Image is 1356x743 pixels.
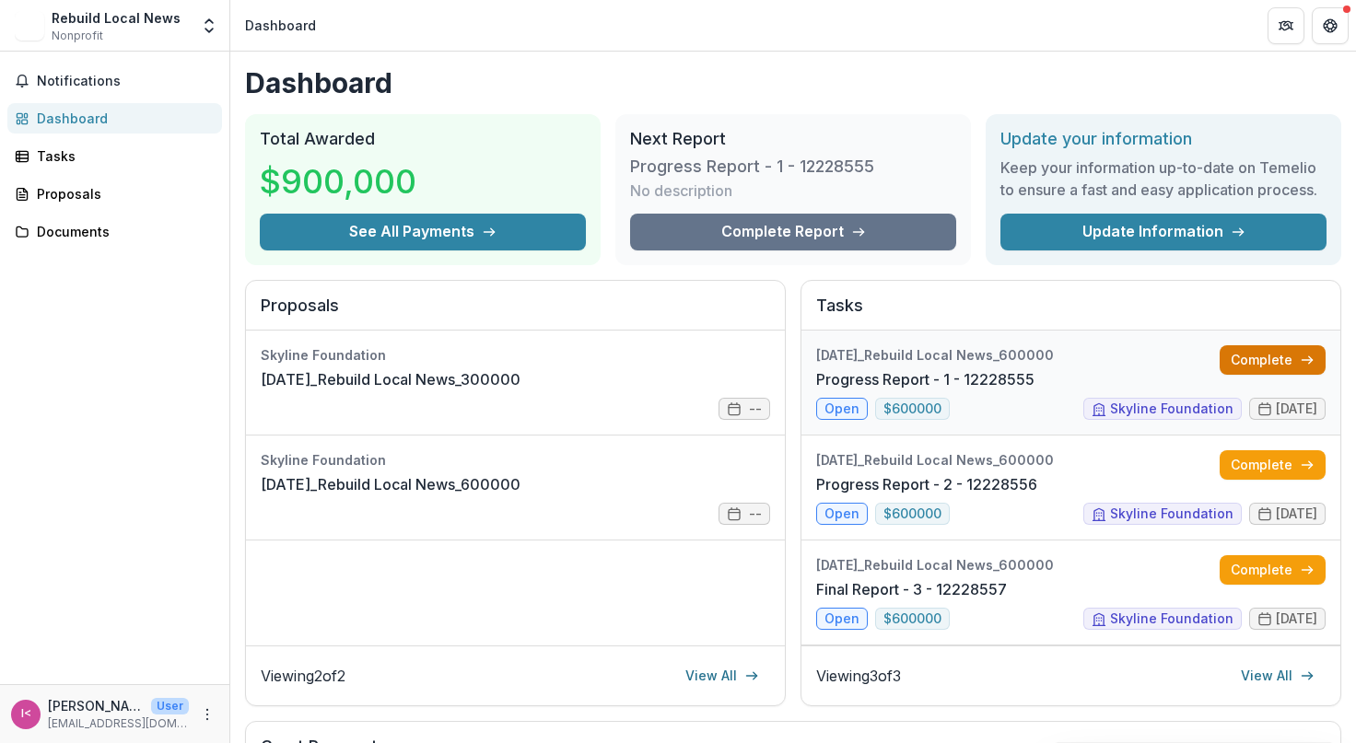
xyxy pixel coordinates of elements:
[196,703,218,726] button: More
[7,179,222,209] a: Proposals
[37,109,207,128] div: Dashboard
[816,368,1035,390] a: Progress Report - 1 - 12228555
[674,661,770,691] a: View All
[261,473,520,495] a: [DATE]_Rebuild Local News_600000
[52,28,103,44] span: Nonprofit
[816,296,1326,331] h2: Tasks
[261,368,520,390] a: [DATE]_Rebuild Local News_300000
[1000,157,1327,201] h3: Keep your information up-to-date on Temelio to ensure a fast and easy application process.
[630,180,732,202] p: No description
[15,11,44,41] img: Rebuild Local News
[196,7,222,44] button: Open entity switcher
[260,214,586,250] button: See All Payments
[238,12,323,39] nav: breadcrumb
[1220,345,1326,375] a: Complete
[48,696,144,715] p: [PERSON_NAME] <[EMAIL_ADDRESS][DOMAIN_NAME]>
[21,708,31,720] div: Irma Fernandez <irmafernandez@rebuildlocalnews.org>
[7,103,222,134] a: Dashboard
[261,296,770,331] h2: Proposals
[630,157,874,177] h3: Progress Report - 1 - 12228555
[816,665,901,687] p: Viewing 3 of 3
[37,146,207,166] div: Tasks
[7,216,222,247] a: Documents
[1230,661,1326,691] a: View All
[816,473,1037,495] a: Progress Report - 2 - 12228556
[630,214,956,250] a: Complete Report
[1000,129,1327,149] h2: Update your information
[260,157,416,206] h3: $900,000
[260,129,586,149] h2: Total Awarded
[37,222,207,241] div: Documents
[1000,214,1327,250] a: Update Information
[151,698,189,714] p: User
[7,66,222,96] button: Notifications
[48,715,189,732] p: [EMAIL_ADDRESS][DOMAIN_NAME]
[1312,7,1349,44] button: Get Help
[261,665,345,687] p: Viewing 2 of 2
[245,16,316,35] div: Dashboard
[1220,555,1326,585] a: Complete
[245,66,1341,99] h1: Dashboard
[1220,450,1326,480] a: Complete
[7,141,222,171] a: Tasks
[37,184,207,203] div: Proposals
[52,8,181,28] div: Rebuild Local News
[1268,7,1304,44] button: Partners
[816,578,1007,600] a: Final Report - 3 - 12228557
[630,129,956,149] h2: Next Report
[37,74,215,89] span: Notifications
